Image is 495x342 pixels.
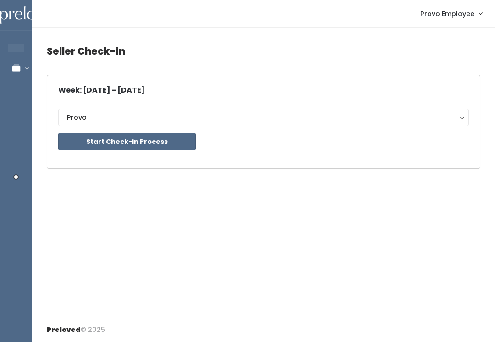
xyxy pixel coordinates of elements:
span: Preloved [47,325,81,334]
button: Start Check-in Process [58,133,196,150]
div: © 2025 [47,318,105,335]
button: Provo [58,109,469,126]
div: Provo [67,112,460,122]
h4: Seller Check-in [47,39,480,64]
a: Provo Employee [411,4,491,23]
span: Provo Employee [420,9,474,19]
h5: Week: [DATE] - [DATE] [58,86,145,94]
